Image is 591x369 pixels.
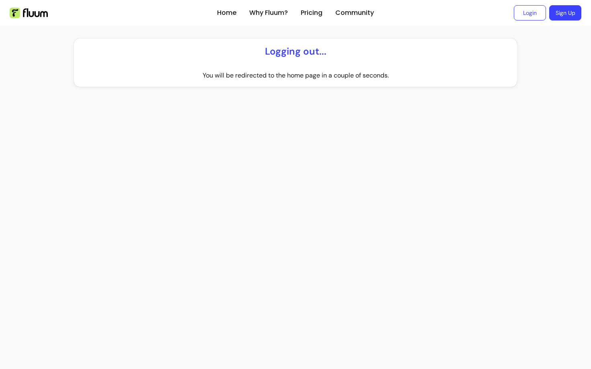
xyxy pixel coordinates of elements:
a: Sign Up [549,5,581,20]
a: Community [335,8,374,18]
img: Fluum Logo [10,8,48,18]
a: Login [514,5,546,20]
a: Home [217,8,236,18]
p: Logging out... [265,45,326,58]
a: Pricing [301,8,322,18]
p: You will be redirected to the home page in a couple of seconds. [203,71,389,80]
a: Why Fluum? [249,8,288,18]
